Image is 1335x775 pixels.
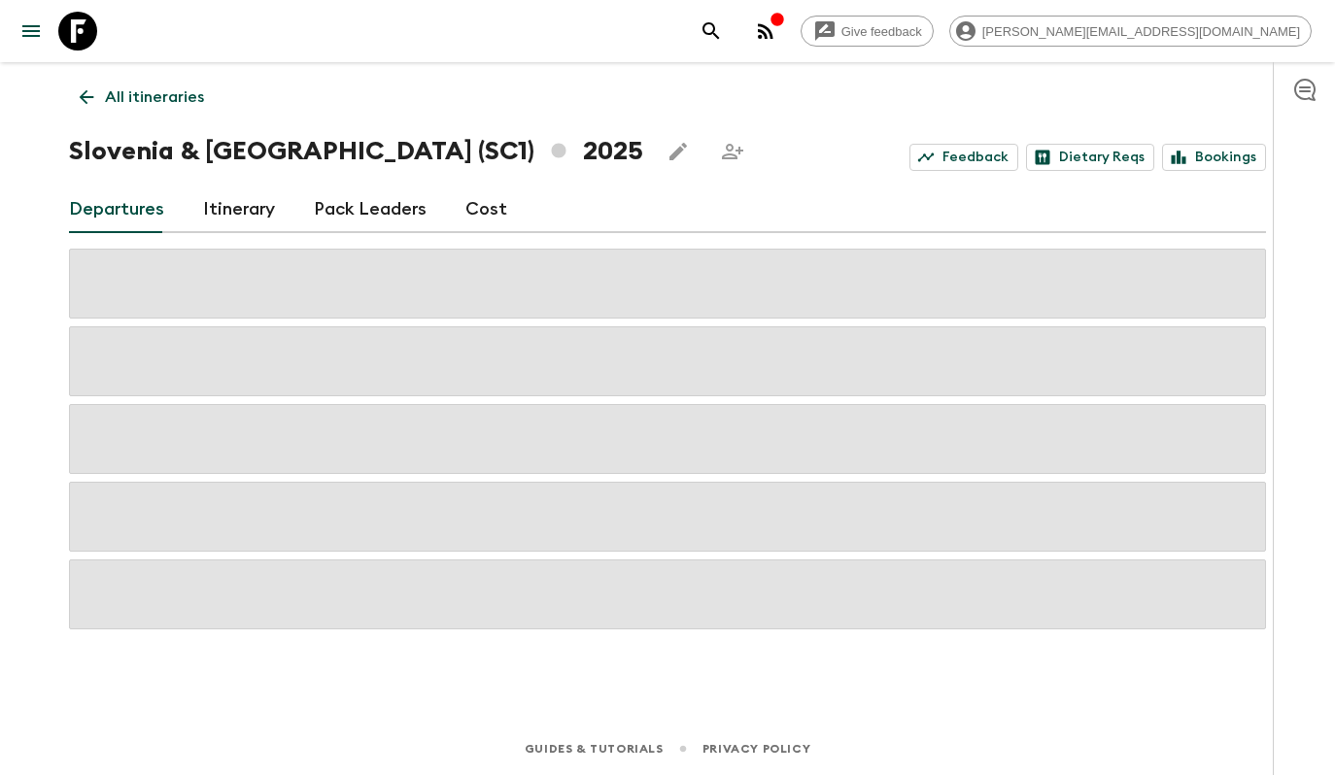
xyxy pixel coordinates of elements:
a: All itineraries [69,78,215,117]
h1: Slovenia & [GEOGRAPHIC_DATA] (SC1) 2025 [69,132,643,171]
p: All itineraries [105,85,204,109]
button: search adventures [692,12,731,51]
a: Give feedback [801,16,934,47]
a: Departures [69,186,164,233]
span: Share this itinerary [713,132,752,171]
a: Feedback [909,144,1018,171]
span: Give feedback [831,24,933,39]
button: menu [12,12,51,51]
a: Guides & Tutorials [525,738,664,759]
a: Itinerary [203,186,275,233]
div: [PERSON_NAME][EMAIL_ADDRESS][DOMAIN_NAME] [949,16,1312,47]
a: Pack Leaders [314,186,427,233]
a: Dietary Reqs [1026,144,1154,171]
span: [PERSON_NAME][EMAIL_ADDRESS][DOMAIN_NAME] [972,24,1311,39]
a: Bookings [1162,144,1266,171]
a: Cost [465,186,507,233]
button: Edit this itinerary [659,132,698,171]
a: Privacy Policy [702,738,810,759]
